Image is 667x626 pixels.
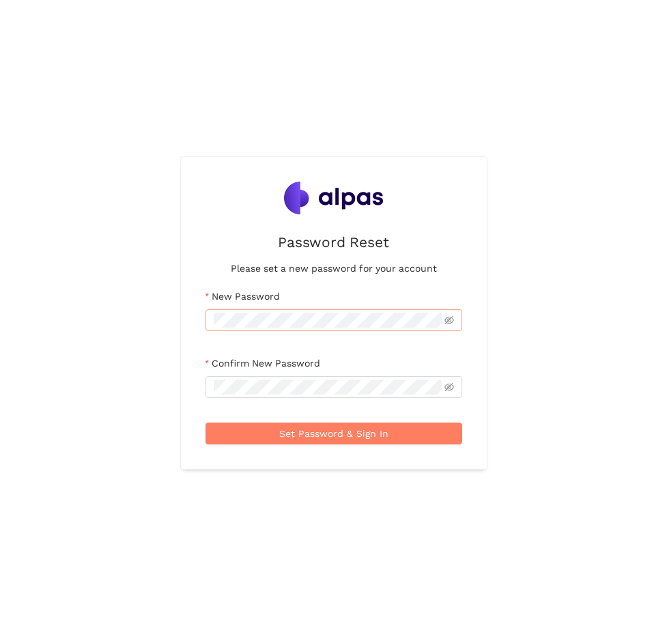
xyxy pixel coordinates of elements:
input: Confirm New Password [214,380,442,395]
img: Alpas Logo [284,182,384,214]
span: eye-invisible [444,382,454,392]
label: New Password [205,289,280,304]
input: New Password [214,313,442,328]
label: Confirm New Password [205,356,320,371]
h2: Password Reset [278,231,389,253]
span: Set Password & Sign In [279,426,388,441]
span: eye-invisible [444,315,454,325]
button: Set Password & Sign In [205,423,462,444]
h4: Please set a new password for your account [231,261,437,276]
